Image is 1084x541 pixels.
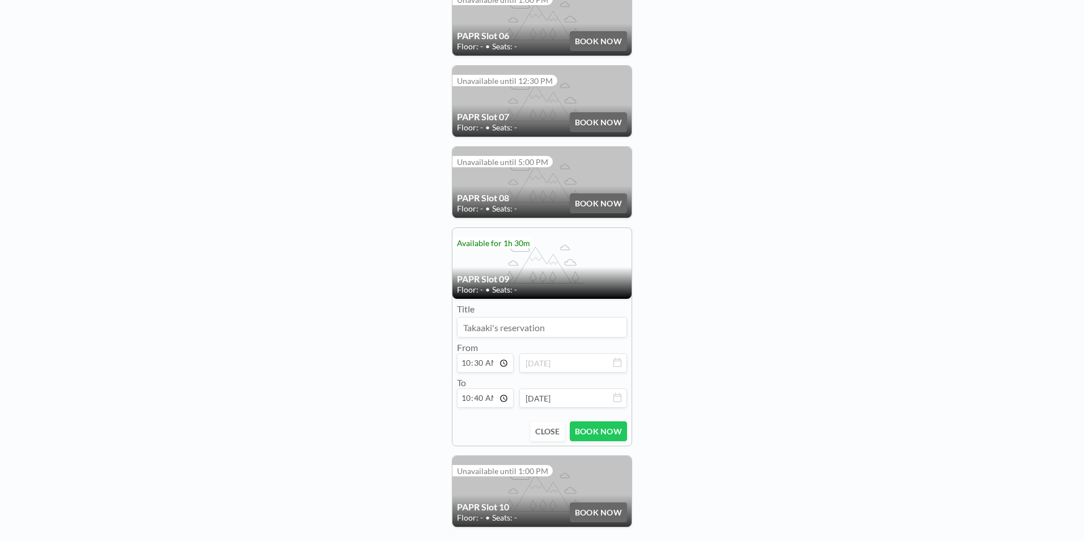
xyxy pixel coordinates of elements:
span: • [485,204,490,214]
button: BOOK NOW [570,421,627,441]
button: CLOSE [530,421,565,441]
span: Floor: - [457,513,483,523]
label: To [457,377,466,388]
button: BOOK NOW [570,112,627,132]
input: Takaaki's reservation [458,318,626,337]
span: Unavailable until 5:00 PM [457,157,548,167]
span: Available for 1h 30m [457,238,530,248]
span: • [485,513,490,523]
span: Unavailable until 1:00 PM [457,466,548,476]
span: Seats: - [492,122,517,133]
span: Seats: - [492,41,517,52]
span: Seats: - [492,204,517,214]
button: BOOK NOW [570,193,627,213]
h4: PAPR Slot 07 [457,111,570,122]
label: From [457,342,478,353]
span: Floor: - [457,204,483,214]
span: Seats: - [492,285,517,295]
label: Title [457,303,475,315]
button: BOOK NOW [570,31,627,51]
span: Floor: - [457,122,483,133]
span: Unavailable until 12:30 PM [457,76,553,86]
span: • [485,41,490,52]
span: Floor: - [457,41,483,52]
button: BOOK NOW [570,502,627,522]
h4: PAPR Slot 10 [457,501,570,513]
h4: PAPR Slot 06 [457,30,570,41]
h4: PAPR Slot 08 [457,192,570,204]
span: Floor: - [457,285,483,295]
h4: PAPR Slot 09 [457,273,627,285]
span: • [485,122,490,133]
span: • [485,285,490,295]
span: Seats: - [492,513,517,523]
